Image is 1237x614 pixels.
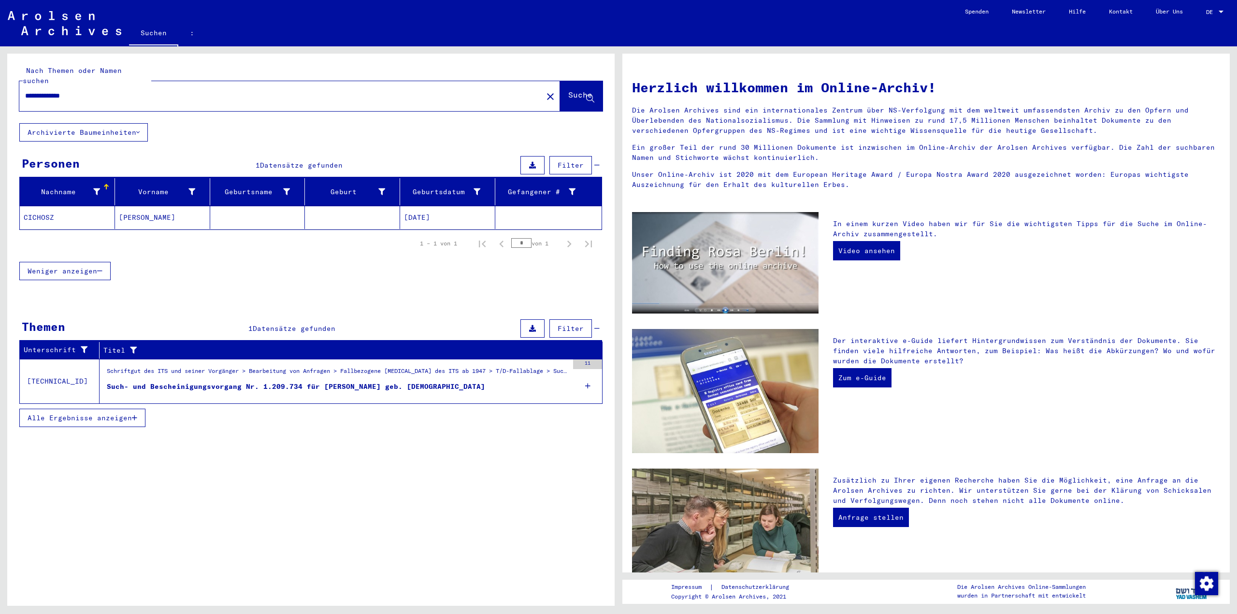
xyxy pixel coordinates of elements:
[24,213,54,222] font: CICHOSZ
[499,184,590,200] div: Gefangener #
[225,187,273,196] font: Geburtsname
[545,91,556,102] mat-icon: close
[19,262,111,280] button: Weniger anzeigen
[579,234,598,253] button: Letzte Seite
[129,21,178,46] a: Suchen
[24,345,76,354] font: Unterschrift
[107,367,1193,374] font: Schriftgut des ITS und seiner Vorgänger > Bearbeitung von Anfragen > Fallbezogene [MEDICAL_DATA] ...
[260,161,343,170] font: Datensätze gefunden
[305,178,400,205] mat-header-cell: Geburt
[532,240,548,247] font: von 1
[20,178,115,205] mat-header-cell: Nachname
[1194,571,1218,595] div: Zustimmung ändern
[833,476,1211,505] font: Zusätzlich zu Ihrer eigenen Recherche haben Sie die Möglichkeit, eine Anfrage an die Arolsen Arch...
[28,414,132,422] font: Alle Ergebnisse anzeigen
[957,592,1086,599] font: wurden in Partnerschaft mit entwickelt
[671,582,709,592] a: Impressum
[141,29,167,37] font: Suchen
[632,106,1189,135] font: Die Arolsen Archives sind ein internationales Zentrum über NS-Verfolgung mit dem weltweit umfasse...
[560,81,603,111] button: Suche
[138,187,169,196] font: Vorname
[28,267,97,275] font: Weniger anzeigen
[492,234,511,253] button: Vorherige Seite
[41,187,76,196] font: Nachname
[833,368,892,387] a: Zum e-Guide
[22,156,80,171] font: Personen
[400,178,495,205] mat-header-cell: Geburtsdatum
[1012,8,1046,15] font: Newsletter
[210,178,305,205] mat-header-cell: Geburtsname
[541,86,560,106] button: Klar
[1195,572,1218,595] img: Zustimmung ändern
[833,336,1215,365] font: Der interaktive e-Guide liefert Hintergrundwissen zum Verständnis der Dokumente. Sie finden viele...
[632,469,819,593] img: inquiries.jpg
[671,583,702,590] font: Impressum
[420,240,457,247] font: 1 – 1 von 1
[709,583,714,591] font: |
[632,79,936,96] font: Herzlich willkommen im Online-Archiv!
[22,319,65,334] font: Themen
[23,66,122,85] font: Nach Themen oder Namen suchen
[248,324,253,333] font: 1
[24,343,99,358] div: Unterschrift
[19,409,145,427] button: Alle Ergebnisse anzeigen
[115,178,210,205] mat-header-cell: Vorname
[413,187,465,196] font: Geburtsdatum
[495,178,602,205] mat-header-cell: Gefangener #
[309,184,400,200] div: Geburt
[632,212,819,314] img: video.jpg
[714,582,801,592] a: Datenschutzerklärung
[119,184,210,200] div: Vorname
[19,123,148,142] button: Archivierte Baumeinheiten
[214,184,305,200] div: Geburtsname
[28,128,136,137] font: Archivierte Baumeinheiten
[1069,8,1086,15] font: Hilfe
[1156,8,1183,15] font: Über Uns
[1109,8,1133,15] font: Kontakt
[965,8,989,15] font: Spenden
[178,21,206,44] a: :
[473,234,492,253] button: Erste Seite
[1206,8,1213,15] font: DE
[256,161,260,170] font: 1
[671,593,786,600] font: Copyright © Arolsen Archives, 2021
[107,382,485,391] font: Such- und Bescheinigungsvorgang Nr. 1.209.734 für [PERSON_NAME] geb. [DEMOGRAPHIC_DATA]
[253,324,335,333] font: Datensätze gefunden
[838,373,886,382] font: Zum e-Guide
[632,170,1189,189] font: Unser Online-Archiv ist 2020 mit dem European Heritage Award / Europa Nostra Award 2020 ausgezeic...
[833,508,909,527] a: Anfrage stellen
[331,187,357,196] font: Geburt
[119,213,175,222] font: [PERSON_NAME]
[549,156,592,174] button: Filter
[585,360,590,366] font: 11
[632,329,819,454] img: eguide.jpg
[838,513,904,522] font: Anfrage stellen
[721,583,789,590] font: Datenschutzerklärung
[838,246,895,255] font: Video ansehen
[560,234,579,253] button: Nächste Seite
[833,241,900,260] a: Video ansehen
[1174,579,1210,603] img: yv_logo.png
[404,184,495,200] div: Geburtsdatum
[8,11,121,35] img: Arolsen_neg.svg
[508,187,560,196] font: Gefangener #
[957,583,1086,590] font: Die Arolsen Archives Online-Sammlungen
[103,346,125,355] font: Titel
[568,90,592,100] font: Suche
[404,213,430,222] font: [DATE]
[190,29,194,37] font: :
[27,377,88,386] font: [TECHNICAL_ID]
[558,161,584,170] font: Filter
[24,184,115,200] div: Nachname
[632,143,1215,162] font: Ein großer Teil der rund 30 Millionen Dokumente ist inzwischen im Online-Archiv der Arolsen Archi...
[549,319,592,338] button: Filter
[558,324,584,333] font: Filter
[833,219,1207,238] font: In einem kurzen Video haben wir für Sie die wichtigsten Tipps für die Suche im Online-Archiv zusa...
[103,343,590,358] div: Titel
